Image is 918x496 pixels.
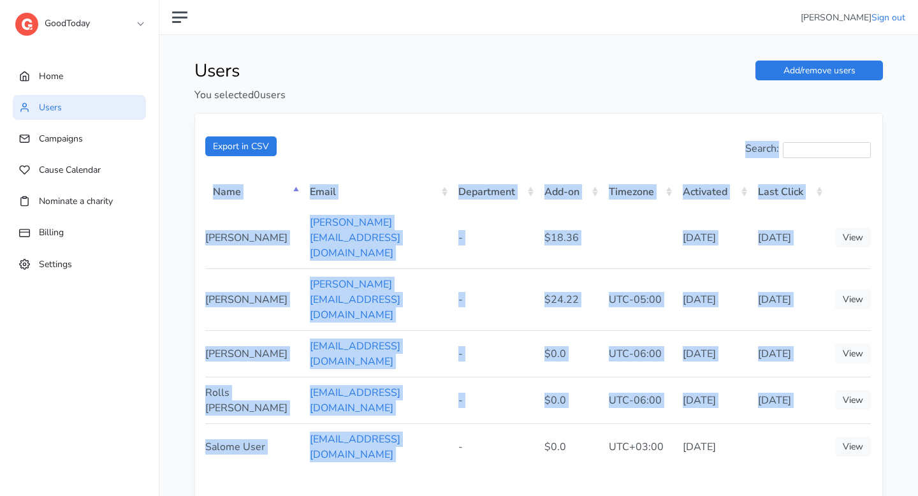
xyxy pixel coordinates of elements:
a: GoodToday [15,9,143,32]
td: [DATE] [675,207,750,268]
a: Campaigns [13,126,146,151]
a: View [835,228,871,247]
a: [PERSON_NAME][EMAIL_ADDRESS][DOMAIN_NAME] [310,277,400,322]
td: [DATE] [675,330,750,377]
th: Activated: activate to sort column ascending [675,175,750,207]
li: [PERSON_NAME] [801,11,905,24]
td: [PERSON_NAME] [205,207,302,268]
a: [EMAIL_ADDRESS][DOMAIN_NAME] [310,386,400,415]
a: Settings [13,252,146,277]
td: - [451,423,537,470]
td: $18.36 [537,207,601,268]
td: [DATE] [675,268,750,330]
a: View [835,344,871,363]
th: Name: activate to sort column descending [205,175,302,207]
td: Salome User [205,423,302,470]
a: Nominate a charity [13,189,146,214]
td: [DATE] [675,377,750,423]
td: [DATE] [750,207,826,268]
input: Search: [783,142,871,158]
td: - [451,207,537,268]
td: - [451,268,537,330]
td: - [451,330,537,377]
label: Search: [745,141,871,158]
a: View [835,289,871,309]
span: Export in CSV [213,140,269,152]
img: logo-dashboard-4662da770dd4bea1a8774357aa970c5cb092b4650ab114813ae74da458e76571.svg [15,13,38,36]
a: View [835,437,871,456]
td: [DATE] [750,377,826,423]
th: Email: activate to sort column ascending [302,175,451,207]
th: Department: activate to sort column ascending [451,175,537,207]
span: Users [39,101,62,113]
th: Add-on: activate to sort column ascending [537,175,601,207]
td: UTC-05:00 [601,268,675,330]
a: Cause Calendar [13,157,146,182]
td: [DATE] [675,423,750,470]
p: You selected users [194,87,529,103]
h1: Users [194,61,529,82]
a: Billing [13,220,146,245]
span: 0 [254,88,260,102]
td: $0.0 [537,423,601,470]
a: Add/remove users [755,61,883,80]
th: Last Click: activate to sort column ascending [750,175,826,207]
a: View [835,390,871,410]
td: - [451,377,537,423]
span: Nominate a charity [39,195,113,207]
a: [EMAIL_ADDRESS][DOMAIN_NAME] [310,432,400,462]
span: Settings [39,258,72,270]
td: $24.22 [537,268,601,330]
td: UTC+03:00 [601,423,675,470]
a: Home [13,64,146,89]
td: $0.0 [537,377,601,423]
span: Billing [39,226,64,238]
td: $0.0 [537,330,601,377]
th: Timezone: activate to sort column ascending [601,175,675,207]
button: Export in CSV [205,136,277,156]
td: [DATE] [750,268,826,330]
td: [PERSON_NAME] [205,268,302,330]
span: Home [39,70,63,82]
td: [DATE] [750,330,826,377]
a: Sign out [871,11,905,24]
a: [EMAIL_ADDRESS][DOMAIN_NAME] [310,339,400,368]
td: [PERSON_NAME] [205,330,302,377]
a: Users [13,95,146,120]
td: UTC-06:00 [601,377,675,423]
td: Rolls [PERSON_NAME] [205,377,302,423]
td: UTC-06:00 [601,330,675,377]
a: [PERSON_NAME][EMAIL_ADDRESS][DOMAIN_NAME] [310,215,400,260]
span: Cause Calendar [39,164,101,176]
span: Campaigns [39,133,83,145]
